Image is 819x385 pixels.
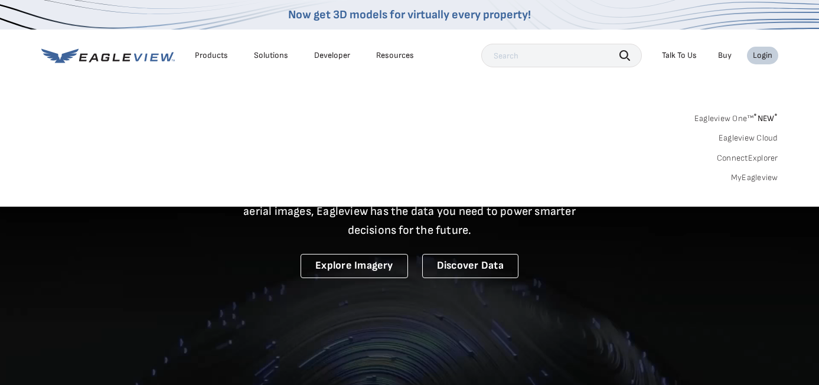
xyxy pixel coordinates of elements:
[753,113,778,123] span: NEW
[717,153,778,164] a: ConnectExplorer
[718,50,732,61] a: Buy
[301,254,408,278] a: Explore Imagery
[719,133,778,143] a: Eagleview Cloud
[422,254,518,278] a: Discover Data
[662,50,697,61] div: Talk To Us
[376,50,414,61] div: Resources
[694,110,778,123] a: Eagleview One™*NEW*
[753,50,772,61] div: Login
[481,44,642,67] input: Search
[254,50,288,61] div: Solutions
[229,183,590,240] p: A new era starts here. Built on more than 3.5 billion high-resolution aerial images, Eagleview ha...
[731,172,778,183] a: MyEagleview
[195,50,228,61] div: Products
[314,50,350,61] a: Developer
[288,8,531,22] a: Now get 3D models for virtually every property!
